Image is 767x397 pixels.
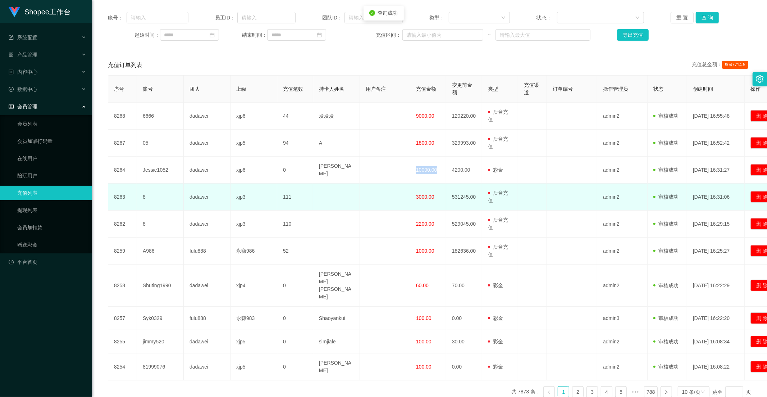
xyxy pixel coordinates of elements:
button: 查 询 [696,12,719,23]
td: 44 [277,103,313,130]
span: 用户备注 [366,86,386,92]
td: admin2 [597,184,648,211]
span: 后台充值 [488,190,508,203]
span: 会员管理 [9,104,37,109]
button: 导出充值 [617,29,649,41]
td: 8254 [108,353,137,380]
td: [DATE] 16:29:15 [687,211,745,238]
span: 100.00 [416,339,432,344]
span: ~ [483,31,496,39]
td: [DATE] 16:08:22 [687,353,745,380]
i: 图标: appstore-o [9,52,14,57]
td: [DATE] 16:25:27 [687,238,745,265]
td: 永赚986 [230,238,277,265]
td: xjp3 [230,211,277,238]
button: 重 置 [671,12,694,23]
span: 操作 [750,86,761,92]
td: 8258 [108,265,137,307]
span: 类型 [488,86,498,92]
td: 永赚983 [230,307,277,330]
span: 审核成功 [653,167,679,173]
td: xjp5 [230,353,277,380]
td: [PERSON_NAME] [313,353,360,380]
i: 图标: calendar [210,32,215,37]
td: Shuting1990 [137,265,184,307]
td: admin2 [597,238,648,265]
td: xjp6 [230,103,277,130]
span: 彩金 [488,339,503,344]
span: 产品管理 [9,52,37,58]
td: 30.00 [446,330,482,353]
td: 8255 [108,330,137,353]
span: 100.00 [416,315,432,321]
td: 8264 [108,157,137,184]
input: 请输入 [344,12,403,23]
a: 会员列表 [17,117,86,131]
i: 图标: down [635,15,640,21]
td: A986 [137,238,184,265]
td: 81999076 [137,353,184,380]
span: 充值渠道 [524,82,539,95]
input: 请输入最小值为 [402,29,483,41]
td: 8 [137,211,184,238]
td: 52 [277,238,313,265]
td: 0 [277,157,313,184]
span: 上级 [236,86,246,92]
a: 会员加扣款 [17,220,86,235]
td: [DATE] 16:31:27 [687,157,745,184]
span: 审核成功 [653,339,679,344]
td: admin2 [597,130,648,157]
td: dadawei [184,130,230,157]
td: 发发发 [313,103,360,130]
td: 8263 [108,184,137,211]
span: 订单编号 [553,86,573,92]
a: 充值列表 [17,186,86,200]
span: 状态： [537,14,557,22]
td: Shaoyankui [313,307,360,330]
td: 0 [277,353,313,380]
i: 图标: left [547,390,551,394]
span: 员工ID： [215,14,237,22]
td: 8268 [108,103,137,130]
td: 70.00 [446,265,482,307]
td: 8 [137,184,184,211]
td: 329993.00 [446,130,482,157]
td: admin2 [597,265,648,307]
td: 110 [277,211,313,238]
td: fulu888 [184,238,230,265]
td: 111 [277,184,313,211]
td: 531245.00 [446,184,482,211]
td: admin2 [597,103,648,130]
a: 会员加减打码量 [17,134,86,148]
td: xjp5 [230,130,277,157]
span: 团队ID： [322,14,344,22]
td: 0.00 [446,353,482,380]
td: 0 [277,307,313,330]
span: 9000.00 [416,113,434,119]
td: jimmy520 [137,330,184,353]
td: dadawei [184,330,230,353]
span: 账号 [143,86,153,92]
a: 提现列表 [17,203,86,217]
i: 图标: table [9,104,14,109]
i: 图标: right [664,390,668,394]
span: 操作管理员 [603,86,628,92]
img: logo.9652507e.png [9,7,20,17]
a: 图标: dashboard平台首页 [9,255,86,269]
span: 结束时间： [242,31,267,39]
input: 请输入 [237,12,296,23]
td: 120220.00 [446,103,482,130]
span: 100.00 [416,364,432,370]
span: 状态 [653,86,663,92]
span: 审核成功 [653,248,679,254]
span: 彩金 [488,283,503,288]
span: 审核成功 [653,315,679,321]
td: [DATE] 16:22:20 [687,307,745,330]
td: admin2 [597,330,648,353]
span: 持卡人姓名 [319,86,344,92]
td: xjp5 [230,330,277,353]
td: 529045.00 [446,211,482,238]
span: 系统配置 [9,35,37,40]
td: dadawei [184,211,230,238]
h1: Shopee工作台 [24,0,71,23]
